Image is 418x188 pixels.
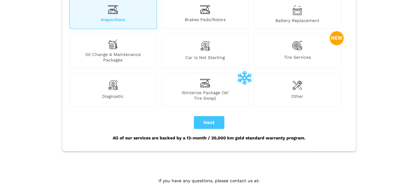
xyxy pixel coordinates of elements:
button: Next [194,116,224,129]
div: All of our services are backed by a 12-month / 20,000 km gold standard warranty program. [68,129,351,147]
span: Car is not starting [162,55,249,63]
span: Brakes Pads/Rotors [162,17,249,23]
img: new-badge-2-48.png [329,31,344,46]
span: Tire Services [254,54,341,63]
span: Other [254,94,341,101]
p: If you have any questions, please contact us at: [113,177,305,184]
img: winterize-icon_1.png [237,70,252,85]
span: Diagnostic [70,94,157,101]
span: Inspections [70,17,157,23]
span: Oil Change & Maintenance Packages [70,52,157,63]
span: Winterize Package (W/ Tire Swap) [162,90,249,101]
span: Battery Replacement [254,18,341,23]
